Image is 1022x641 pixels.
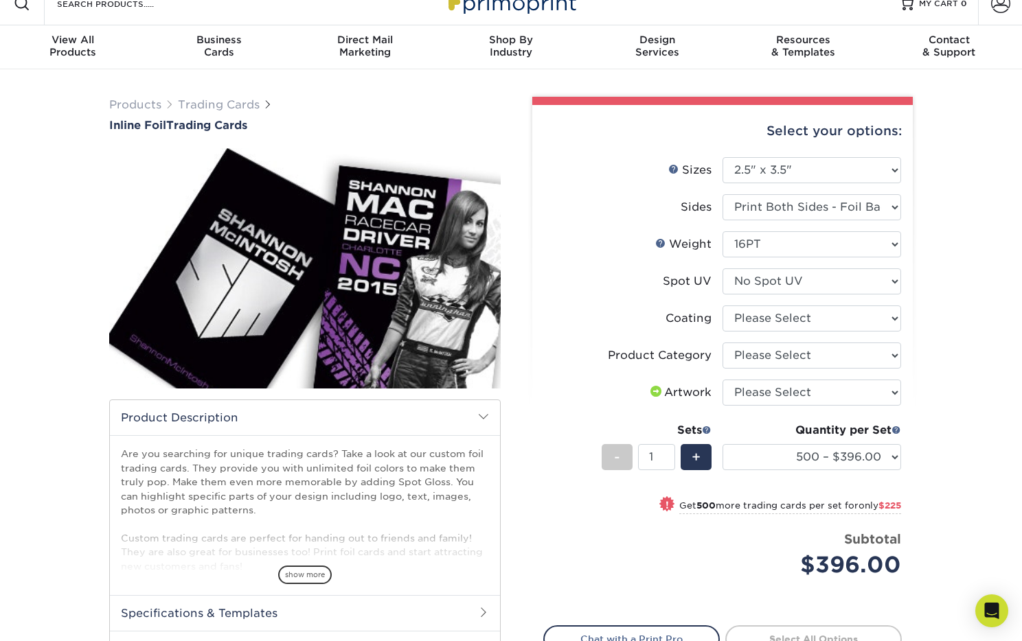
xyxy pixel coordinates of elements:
a: DesignServices [584,25,730,69]
span: Business [146,34,293,46]
p: Are you searching for unique trading cards? Take a look at our custom foil trading cards. They pr... [121,447,489,573]
div: Open Intercom Messenger [975,594,1008,627]
a: BusinessCards [146,25,293,69]
span: - [614,447,620,467]
span: Shop By [438,34,584,46]
span: Direct Mail [292,34,438,46]
div: Weight [655,236,712,253]
div: Cards [146,34,293,58]
div: Services [584,34,730,58]
span: ! [666,498,669,512]
div: Artwork [648,384,712,401]
a: Trading Cards [178,98,260,111]
img: Inline Foil 01 [109,133,501,404]
div: Spot UV [663,273,712,290]
h2: Product Description [110,400,500,435]
div: Select your options: [543,105,902,157]
span: show more [278,566,332,584]
h2: Specifications & Templates [110,595,500,631]
div: Sizes [668,162,712,178]
span: + [692,447,701,467]
strong: 500 [696,500,716,511]
div: $396.00 [733,548,901,581]
span: Inline Foil [109,119,166,132]
span: $225 [878,500,901,511]
span: Contact [876,34,1022,46]
a: Resources& Templates [730,25,876,69]
a: Direct MailMarketing [292,25,438,69]
div: Industry [438,34,584,58]
span: only [859,500,901,511]
div: Product Category [608,347,712,364]
div: Quantity per Set [723,422,901,439]
div: Sets [602,422,712,439]
small: Get more trading cards per set for [679,500,901,514]
div: Coating [666,310,712,327]
a: Shop ByIndustry [438,25,584,69]
div: & Support [876,34,1022,58]
div: Marketing [292,34,438,58]
span: Resources [730,34,876,46]
h1: Trading Cards [109,119,501,132]
strong: Subtotal [844,531,901,546]
a: Inline FoilTrading Cards [109,119,501,132]
a: Contact& Support [876,25,1022,69]
a: Products [109,98,161,111]
div: & Templates [730,34,876,58]
span: Design [584,34,730,46]
div: Sides [681,199,712,215]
